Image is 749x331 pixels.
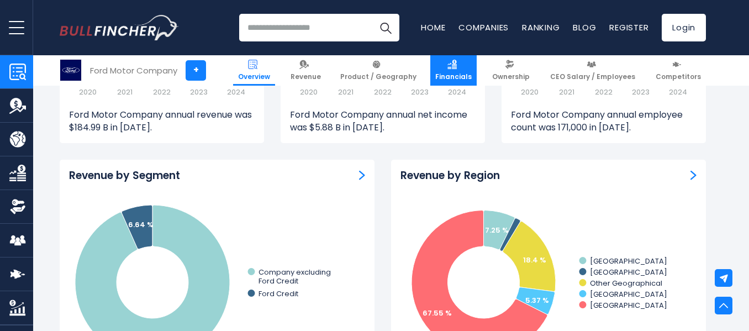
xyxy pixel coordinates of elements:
div: Domain: [DOMAIN_NAME] [29,29,122,38]
text: 2021 [559,87,574,97]
text: 2021 [117,87,133,97]
text: 2024 [227,87,245,97]
text: 2023 [411,87,429,97]
p: Ford Motor Company annual employee count was 171,000 in [DATE]. [511,109,697,134]
text: 67.55 % [423,308,452,318]
span: Overview [238,72,270,81]
a: Register [609,22,648,33]
span: Competitors [656,72,701,81]
img: tab_keywords_by_traffic_grey.svg [110,64,119,73]
a: Login [662,14,706,41]
a: CEO Salary / Employees [545,55,640,86]
text: 2020 [521,87,539,97]
span: Product / Geography [340,72,416,81]
text: 2023 [190,87,208,97]
text: Other Geographical [590,278,662,288]
a: Revenue [286,55,326,86]
div: Ford Motor Company [90,64,177,77]
text: 18.4 % [523,255,546,265]
text: [GEOGRAPHIC_DATA] [590,256,667,266]
p: Ford Motor Company annual net income was $5.88 B in [DATE]. [290,109,476,134]
text: 2021 [338,87,354,97]
text: 2024 [448,87,466,97]
img: Bullfincher logo [60,15,179,40]
a: Revenue by Segment [359,169,365,181]
img: tab_domain_overview_orange.svg [30,64,39,73]
text: 5.37 % [525,295,549,306]
tspan: 6.64 % [128,219,154,230]
span: Financials [435,72,472,81]
span: Revenue [291,72,321,81]
a: Overview [233,55,275,86]
a: Home [421,22,445,33]
text: 2020 [79,87,97,97]
text: 2020 [300,87,318,97]
img: F logo [60,60,81,81]
a: Companies [458,22,509,33]
span: Ownership [492,72,530,81]
text: 2024 [669,87,687,97]
a: Product / Geography [335,55,421,86]
a: Go to homepage [60,15,178,40]
img: logo_orange.svg [18,18,27,27]
a: Revenue by Region [690,169,697,181]
button: Search [372,14,399,41]
div: Keywords by Traffic [122,65,186,72]
a: + [186,60,206,81]
h3: Revenue by Region [400,169,500,183]
text: [GEOGRAPHIC_DATA] [590,300,667,311]
text: [GEOGRAPHIC_DATA] [590,267,667,277]
text: 2022 [374,87,392,97]
a: Blog [573,22,596,33]
div: v 4.0.25 [31,18,54,27]
text: 7.25 % [485,225,509,235]
a: Financials [430,55,477,86]
img: website_grey.svg [18,29,27,38]
a: Ownership [487,55,535,86]
text: [GEOGRAPHIC_DATA] [590,289,667,300]
text: 2022 [595,87,613,97]
text: Company excluding Ford Credit [259,267,331,286]
text: 2023 [632,87,650,97]
div: Domain Overview [42,65,99,72]
span: CEO Salary / Employees [550,72,635,81]
p: Ford Motor Company annual revenue was $184.99 B in [DATE]. [69,109,255,134]
h3: Revenue by Segment [69,169,180,183]
text: 2022 [153,87,171,97]
a: Competitors [651,55,706,86]
img: Ownership [9,198,26,215]
text: Ford Credit [259,288,298,299]
a: Ranking [522,22,560,33]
